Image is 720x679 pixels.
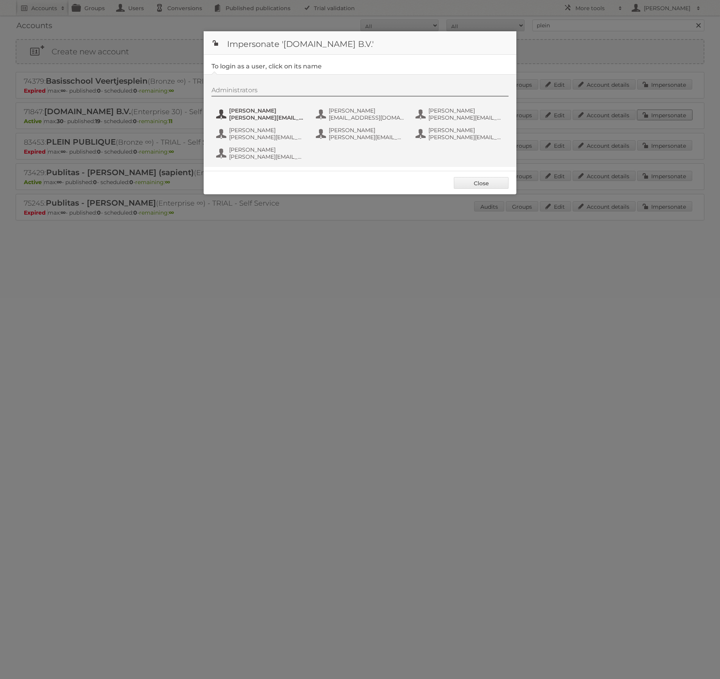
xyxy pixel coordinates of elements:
span: [PERSON_NAME] [229,127,305,134]
button: [PERSON_NAME] [PERSON_NAME][EMAIL_ADDRESS][DOMAIN_NAME] [415,126,507,142]
span: [PERSON_NAME][EMAIL_ADDRESS][DOMAIN_NAME] [229,153,305,160]
span: [PERSON_NAME] [428,127,504,134]
span: [PERSON_NAME][EMAIL_ADDRESS][DOMAIN_NAME] [329,134,405,141]
div: Administrators [211,86,509,97]
span: [PERSON_NAME] [229,146,305,153]
span: [PERSON_NAME][EMAIL_ADDRESS][DOMAIN_NAME] [428,114,504,121]
span: [PERSON_NAME][EMAIL_ADDRESS][DOMAIN_NAME] [229,114,305,121]
button: [PERSON_NAME] [PERSON_NAME][EMAIL_ADDRESS][DOMAIN_NAME] [215,106,307,122]
button: [PERSON_NAME] [PERSON_NAME][EMAIL_ADDRESS][DOMAIN_NAME] [315,126,407,142]
a: Close [454,177,509,189]
span: [PERSON_NAME] [229,107,305,114]
button: [PERSON_NAME] [PERSON_NAME][EMAIL_ADDRESS][DOMAIN_NAME] [215,126,307,142]
button: [PERSON_NAME] [PERSON_NAME][EMAIL_ADDRESS][DOMAIN_NAME] [415,106,507,122]
span: [PERSON_NAME] [428,107,504,114]
span: [EMAIL_ADDRESS][DOMAIN_NAME] [329,114,405,121]
h1: Impersonate '[DOMAIN_NAME] B.V.' [204,31,516,55]
span: [PERSON_NAME] [329,107,405,114]
span: [PERSON_NAME] [329,127,405,134]
legend: To login as a user, click on its name [211,63,322,70]
span: [PERSON_NAME][EMAIL_ADDRESS][DOMAIN_NAME] [229,134,305,141]
span: [PERSON_NAME][EMAIL_ADDRESS][DOMAIN_NAME] [428,134,504,141]
button: [PERSON_NAME] [PERSON_NAME][EMAIL_ADDRESS][DOMAIN_NAME] [215,145,307,161]
button: [PERSON_NAME] [EMAIL_ADDRESS][DOMAIN_NAME] [315,106,407,122]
